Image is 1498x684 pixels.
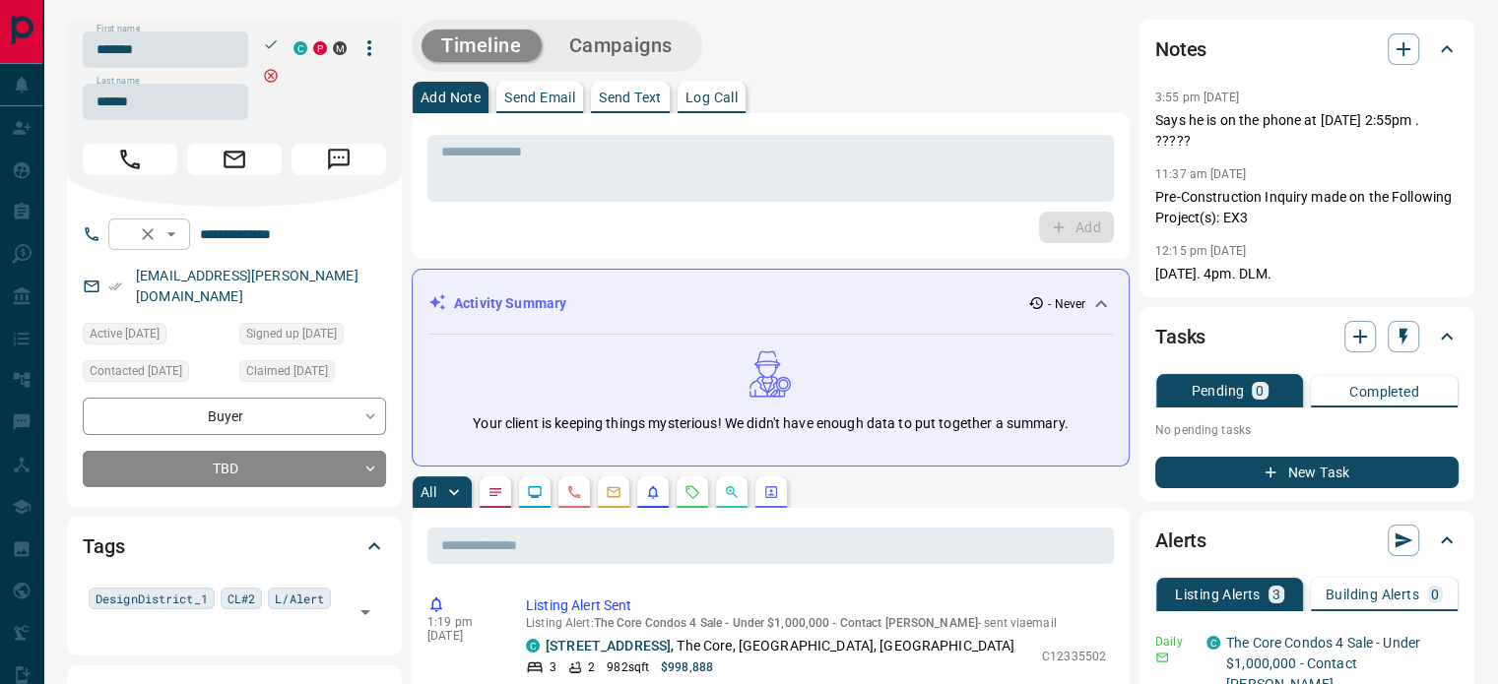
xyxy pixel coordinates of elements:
[90,324,160,343] span: Active [DATE]
[488,484,503,500] svg: Notes
[134,220,162,248] button: Clear
[504,91,575,104] p: Send Email
[1326,588,1419,601] p: Building Alerts
[1155,321,1205,352] h2: Tasks
[160,222,183,246] button: Open
[473,413,1068,434] p: Your client is keeping things mysterious! We didn't have enough data to put together a summary.
[83,530,124,562] h2: Tags
[1155,525,1206,556] h2: Alerts
[566,484,582,500] svg: Calls
[246,324,337,343] span: Signed up [DATE]
[685,91,738,104] p: Log Call
[1155,313,1459,360] div: Tasks
[421,91,481,104] p: Add Note
[97,75,140,88] label: Last name
[1155,187,1459,228] p: Pre-Construction Inquiry made on the Following Project(s): EX3
[527,484,543,500] svg: Lead Browsing Activity
[546,638,671,653] a: [STREET_ADDRESS]
[1272,588,1280,601] p: 3
[333,41,347,55] div: mrloft.ca
[427,629,496,643] p: [DATE]
[1155,110,1459,152] p: Says he is on the phone at [DATE] 2:55pm . ?????
[1191,384,1244,398] p: Pending
[421,485,436,499] p: All
[1155,457,1459,488] button: New Task
[606,484,621,500] svg: Emails
[1042,648,1106,665] p: C12335502
[427,615,496,629] p: 1:19 pm
[136,268,358,304] a: [EMAIL_ADDRESS][PERSON_NAME][DOMAIN_NAME]
[526,639,540,653] div: condos.ca
[83,360,229,388] div: Tue Apr 30 2024
[1175,588,1261,601] p: Listing Alerts
[1155,651,1169,664] svg: Email
[1155,517,1459,564] div: Alerts
[83,451,386,487] div: TBD
[1155,415,1459,445] p: No pending tasks
[1155,91,1239,104] p: 3:55 pm [DATE]
[313,41,327,55] div: property.ca
[1256,384,1264,398] p: 0
[1155,264,1459,284] p: [DATE]. 4pm. DLM.
[239,323,386,350] div: Thu May 05 2016
[239,360,386,388] div: Thu May 05 2016
[83,523,386,570] div: Tags
[422,30,542,62] button: Timeline
[526,616,1106,630] p: Listing Alert : - sent via email
[550,658,556,676] p: 3
[1155,33,1206,65] h2: Notes
[1349,385,1419,399] p: Completed
[763,484,779,500] svg: Agent Actions
[293,41,307,55] div: condos.ca
[454,293,566,314] p: Activity Summary
[1155,167,1246,181] p: 11:37 am [DATE]
[661,658,713,676] p: $998,888
[1431,588,1439,601] p: 0
[428,285,1113,322] div: Activity Summary- Never
[1048,295,1085,313] p: - Never
[1206,636,1220,650] div: condos.ca
[546,636,1014,656] p: , The Core, [GEOGRAPHIC_DATA], [GEOGRAPHIC_DATA]
[526,595,1106,616] p: Listing Alert Sent
[108,280,122,293] svg: Email Verified
[1155,244,1246,258] p: 12:15 pm [DATE]
[246,361,328,381] span: Claimed [DATE]
[292,144,386,175] span: Message
[588,658,595,676] p: 2
[594,616,978,630] span: The Core Condos 4 Sale - Under $1,000,000 - Contact [PERSON_NAME]
[96,589,208,608] span: DesignDistrict_1
[645,484,661,500] svg: Listing Alerts
[550,30,692,62] button: Campaigns
[724,484,740,500] svg: Opportunities
[275,589,324,608] span: L/Alert
[684,484,700,500] svg: Requests
[228,589,255,608] span: CL#2
[83,144,177,175] span: Call
[97,23,140,35] label: First name
[83,398,386,434] div: Buyer
[187,144,282,175] span: Email
[90,361,182,381] span: Contacted [DATE]
[83,323,229,350] div: Fri Dec 22 2023
[1155,633,1195,651] p: Daily
[607,658,649,676] p: 982 sqft
[1155,26,1459,73] div: Notes
[599,91,662,104] p: Send Text
[352,598,379,626] button: Open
